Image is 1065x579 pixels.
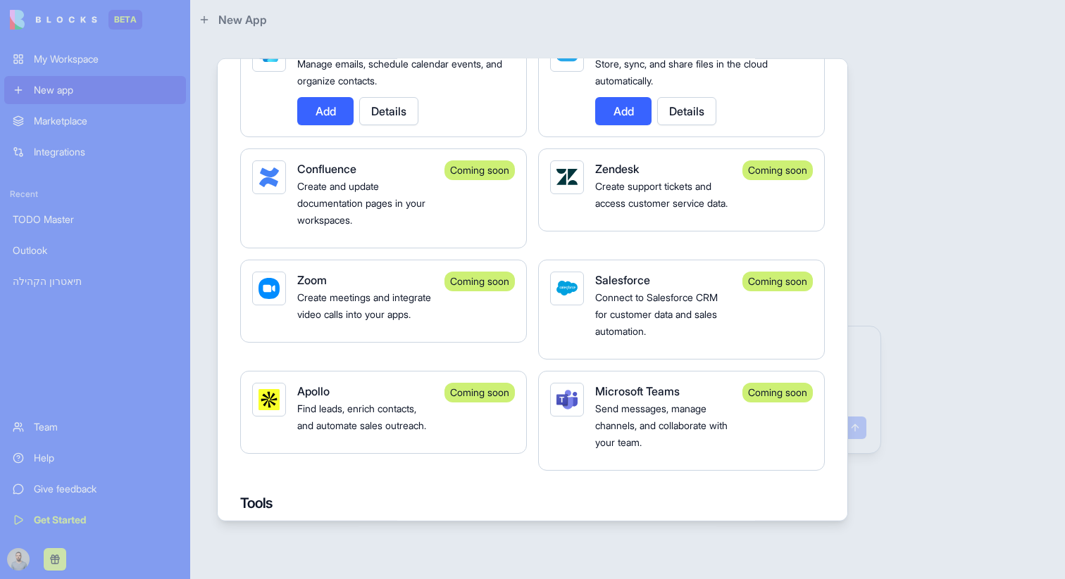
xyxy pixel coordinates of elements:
span: Send messages, manage channels, and collaborate with your team. [595,402,728,447]
div: Coming soon [444,271,515,291]
button: Details [657,96,716,125]
span: Create and update documentation pages in your workspaces. [297,179,425,225]
button: Add [595,96,652,125]
div: Coming soon [742,160,813,179]
span: Zoom [297,272,327,286]
span: Confluence [297,161,356,175]
div: Coming soon [742,382,813,402]
span: Apollo [297,383,330,397]
span: Connect to Salesforce CRM for customer data and sales automation. [595,291,718,336]
span: Microsoft Teams [595,383,680,397]
span: Create meetings and integrate video calls into your apps. [297,291,431,319]
div: Coming soon [742,271,813,291]
div: Coming soon [444,382,515,402]
span: Zendesk [595,161,639,175]
div: Coming soon [444,160,515,179]
span: Manage emails, schedule calendar events, and organize contacts. [297,57,502,86]
span: Salesforce [595,272,650,286]
span: Create support tickets and access customer service data. [595,179,728,208]
h4: Tools [240,492,825,512]
span: Store, sync, and share files in the cloud automatically. [595,57,768,86]
button: Details [359,96,418,125]
button: Add [297,96,354,125]
span: Find leads, enrich contacts, and automate sales outreach. [297,402,426,431]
